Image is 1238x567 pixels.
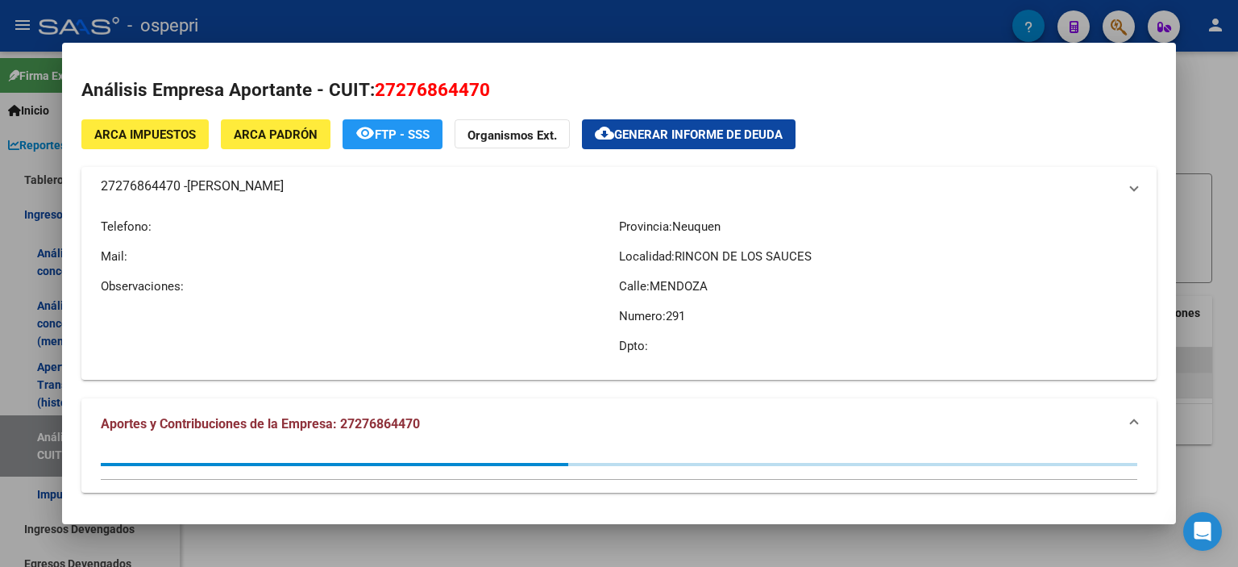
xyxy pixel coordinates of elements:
p: Calle: [619,277,1137,295]
div: Open Intercom Messenger [1183,512,1222,551]
button: Organismos Ext. [455,119,570,149]
span: [PERSON_NAME] [187,177,284,196]
mat-icon: cloud_download [595,123,614,143]
h2: Análisis Empresa Aportante - CUIT: [81,77,1157,104]
div: Aportes y Contribuciones de la Empresa: 27276864470 [81,450,1157,493]
mat-icon: remove_red_eye [355,123,375,143]
mat-expansion-panel-header: Aportes y Contribuciones de la Empresa: 27276864470 [81,398,1157,450]
button: ARCA Padrón [221,119,330,149]
span: Aportes y Contribuciones de la Empresa: 27276864470 [101,416,420,432]
span: FTP - SSS [375,127,430,142]
span: Generar informe de deuda [614,127,783,142]
button: Generar informe de deuda [582,119,796,149]
p: Provincia: [619,218,1137,236]
span: ARCA Padrón [234,127,318,142]
span: MENDOZA [650,279,708,294]
button: ARCA Impuestos [81,119,209,149]
span: Neuquen [672,219,721,234]
span: 291 [666,309,685,323]
p: Numero: [619,307,1137,325]
button: FTP - SSS [343,119,442,149]
span: RINCON DE LOS SAUCES [675,249,812,264]
span: 27276864470 [375,79,490,100]
p: Mail: [101,248,619,265]
mat-panel-title: 27276864470 - [101,177,1118,196]
p: Observaciones: [101,277,619,295]
p: Localidad: [619,248,1137,265]
span: ARCA Impuestos [94,127,196,142]
mat-expansion-panel-header: 27276864470 -[PERSON_NAME] [81,167,1157,206]
p: Dpto: [619,337,1137,355]
strong: Organismos Ext. [467,128,557,143]
p: Telefono: [101,218,619,236]
div: 27276864470 -[PERSON_NAME] [81,206,1157,380]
